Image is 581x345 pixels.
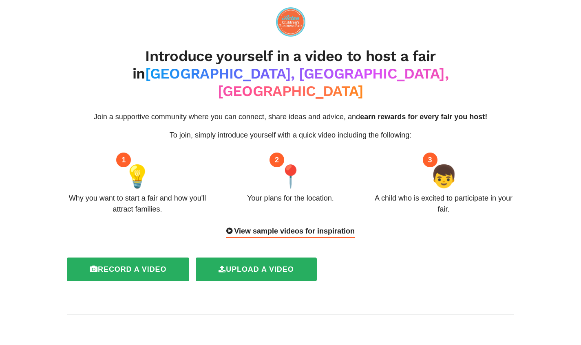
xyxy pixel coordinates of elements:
[226,226,355,238] div: View sample videos for inspiration
[277,160,304,193] span: 📍
[430,160,457,193] span: 👦
[116,153,131,167] div: 1
[373,193,514,215] div: A child who is excited to participate in your fair.
[67,258,189,281] label: Record a video
[145,65,448,100] span: [GEOGRAPHIC_DATA], [GEOGRAPHIC_DATA], [GEOGRAPHIC_DATA]
[423,153,437,167] div: 3
[247,193,334,204] div: Your plans for the location.
[360,113,487,121] span: earn rewards for every fair you host!
[196,258,316,281] label: Upload a video
[276,7,305,37] img: logo-09e7f61fd0461591446672a45e28a4aa4e3f772ea81a4ddf9c7371a8bcc222a1.png
[67,130,514,141] p: To join, simply introduce yourself with a quick video including the following:
[67,48,514,100] h2: Introduce yourself in a video to host a fair in
[67,111,514,122] p: Join a supportive community where you can connect, share ideas and advice, and
[67,193,208,215] div: Why you want to start a fair and how you'll attract families.
[270,153,284,167] div: 2
[124,160,151,193] span: 💡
